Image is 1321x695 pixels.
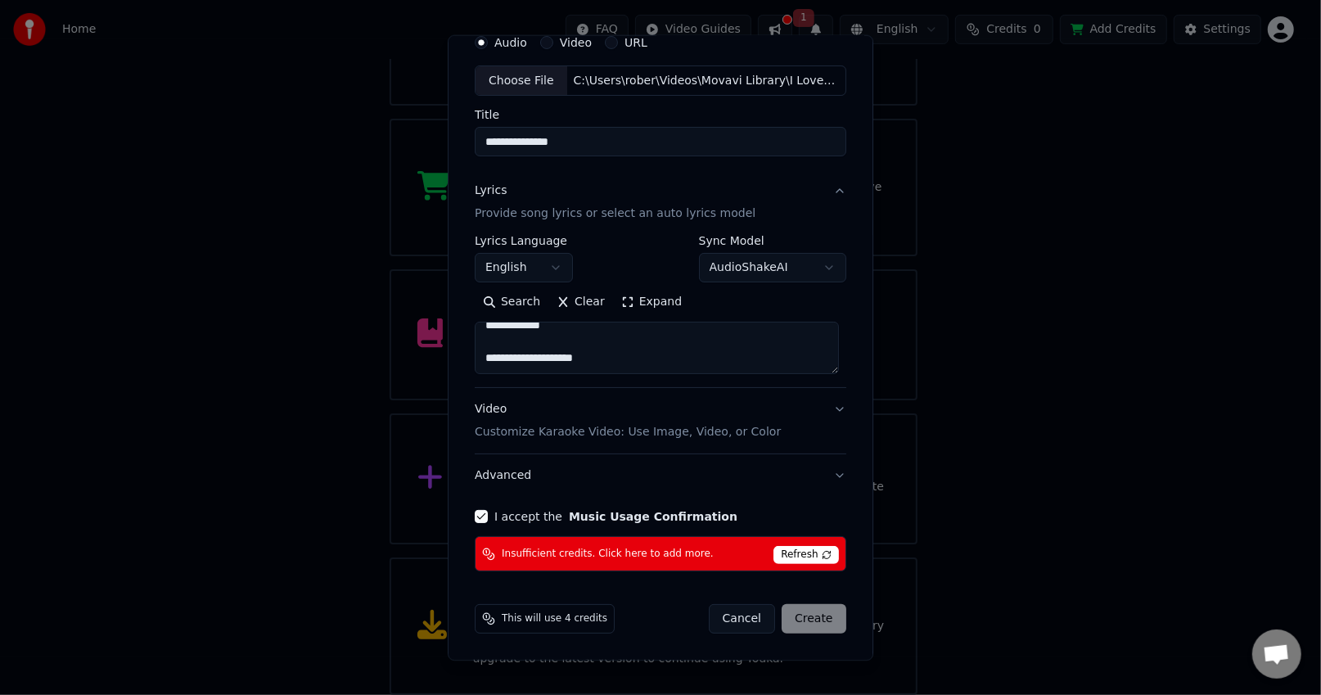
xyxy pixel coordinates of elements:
button: Cancel [709,604,775,634]
div: Lyrics [475,183,507,199]
label: Video [560,36,592,47]
button: Search [475,289,548,315]
label: I accept the [494,511,737,522]
label: Lyrics Language [475,235,573,246]
div: Video [475,401,781,440]
div: Choose File [476,65,567,95]
div: C:\Users\rober\Videos\Movavi Library\I Love you More.mp3 [567,72,845,88]
label: Audio [494,36,527,47]
label: Title [475,109,846,120]
label: Sync Model [699,235,846,246]
button: LyricsProvide song lyrics or select an auto lyrics model [475,169,846,235]
button: Clear [548,289,613,315]
span: Insufficient credits. Click here to add more. [502,548,714,561]
button: I accept the [569,511,737,522]
button: VideoCustomize Karaoke Video: Use Image, Video, or Color [475,388,846,454]
button: Advanced [475,454,846,497]
span: This will use 4 credits [502,612,607,625]
div: LyricsProvide song lyrics or select an auto lyrics model [475,235,846,387]
p: Provide song lyrics or select an auto lyrics model [475,205,755,222]
label: URL [624,36,647,47]
p: Customize Karaoke Video: Use Image, Video, or Color [475,424,781,440]
span: Refresh [773,546,838,564]
button: Expand [613,289,690,315]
